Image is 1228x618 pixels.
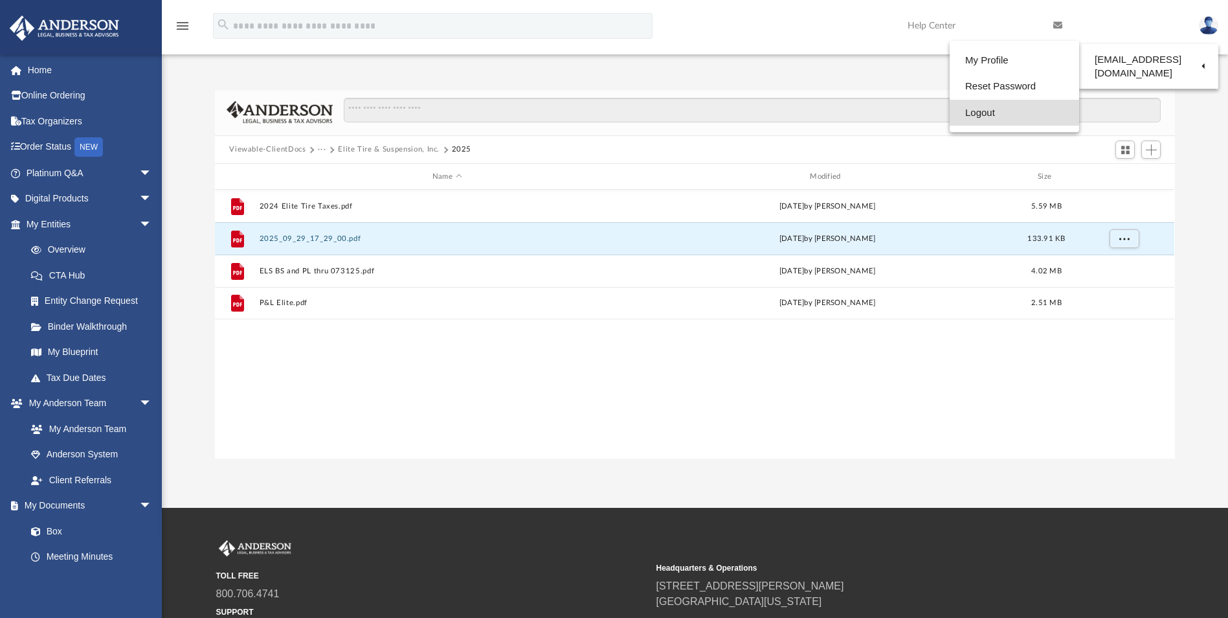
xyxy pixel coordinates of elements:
small: SUPPORT [216,606,647,618]
a: My Entitiesarrow_drop_down [9,211,172,237]
a: Logout [950,100,1079,126]
a: Client Referrals [18,467,165,493]
span: [DATE] [779,268,805,275]
span: arrow_drop_down [139,186,165,212]
button: 2025_09_29_17_29_00.pdf [260,235,634,243]
a: Platinum Q&Aarrow_drop_down [9,160,172,186]
a: Reset Password [950,73,1079,100]
span: 133.91 KB [1028,235,1066,242]
a: Meeting Minutes [18,544,165,570]
span: arrow_drop_down [139,160,165,187]
div: id [1078,171,1169,183]
div: [DATE] by [PERSON_NAME] [640,201,1015,212]
button: More options [1110,229,1139,249]
a: [GEOGRAPHIC_DATA][US_STATE] [656,596,822,607]
button: 2025 [452,144,472,155]
i: menu [175,18,190,34]
span: [DATE] [779,235,805,242]
span: arrow_drop_down [139,391,165,417]
a: Order StatusNEW [9,134,172,161]
a: Tax Due Dates [18,365,172,391]
a: Overview [18,237,172,263]
img: Anderson Advisors Platinum Portal [216,540,294,557]
small: TOLL FREE [216,570,647,582]
div: Size [1021,171,1073,183]
a: Online Ordering [9,83,172,109]
a: My Documentsarrow_drop_down [9,493,165,519]
div: id [221,171,253,183]
button: ··· [318,144,326,155]
a: menu [175,25,190,34]
button: Elite Tire & Suspension, Inc. [338,144,440,155]
a: [STREET_ADDRESS][PERSON_NAME] [656,580,844,591]
button: ELS BS and PL thru 073125.pdf [260,267,634,275]
div: by [PERSON_NAME] [640,233,1015,245]
small: Headquarters & Operations [656,562,1088,574]
button: Switch to Grid View [1115,141,1135,159]
img: User Pic [1199,16,1218,35]
a: Digital Productsarrow_drop_down [9,186,172,212]
span: 2.51 MB [1031,300,1062,307]
button: 2024 Elite Tire Taxes.pdf [260,202,634,211]
a: Forms Library [18,569,159,595]
div: NEW [74,137,103,157]
a: Box [18,518,159,544]
a: Tax Organizers [9,108,172,134]
a: My Blueprint [18,339,165,365]
img: Anderson Advisors Platinum Portal [6,16,123,41]
i: search [216,17,230,32]
div: [DATE] by [PERSON_NAME] [640,298,1015,310]
a: My Anderson Team [18,416,159,442]
div: grid [215,190,1174,458]
span: arrow_drop_down [139,211,165,238]
div: Modified [640,171,1015,183]
a: My Profile [950,47,1079,74]
a: Anderson System [18,442,165,468]
a: My Anderson Teamarrow_drop_down [9,391,165,417]
a: Entity Change Request [18,288,172,314]
span: 4.02 MB [1031,268,1062,275]
button: Add [1141,141,1161,159]
a: Binder Walkthrough [18,314,172,339]
div: by [PERSON_NAME] [640,266,1015,277]
div: Name [259,171,634,183]
input: Search files and folders [344,98,1161,122]
a: 800.706.4741 [216,588,280,599]
a: Home [9,57,172,83]
span: 5.59 MB [1031,203,1062,210]
button: P&L Elite.pdf [260,299,634,308]
a: [EMAIL_ADDRESS][DOMAIN_NAME] [1079,47,1218,86]
button: Viewable-ClientDocs [229,144,306,155]
span: arrow_drop_down [139,493,165,520]
a: CTA Hub [18,262,172,288]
